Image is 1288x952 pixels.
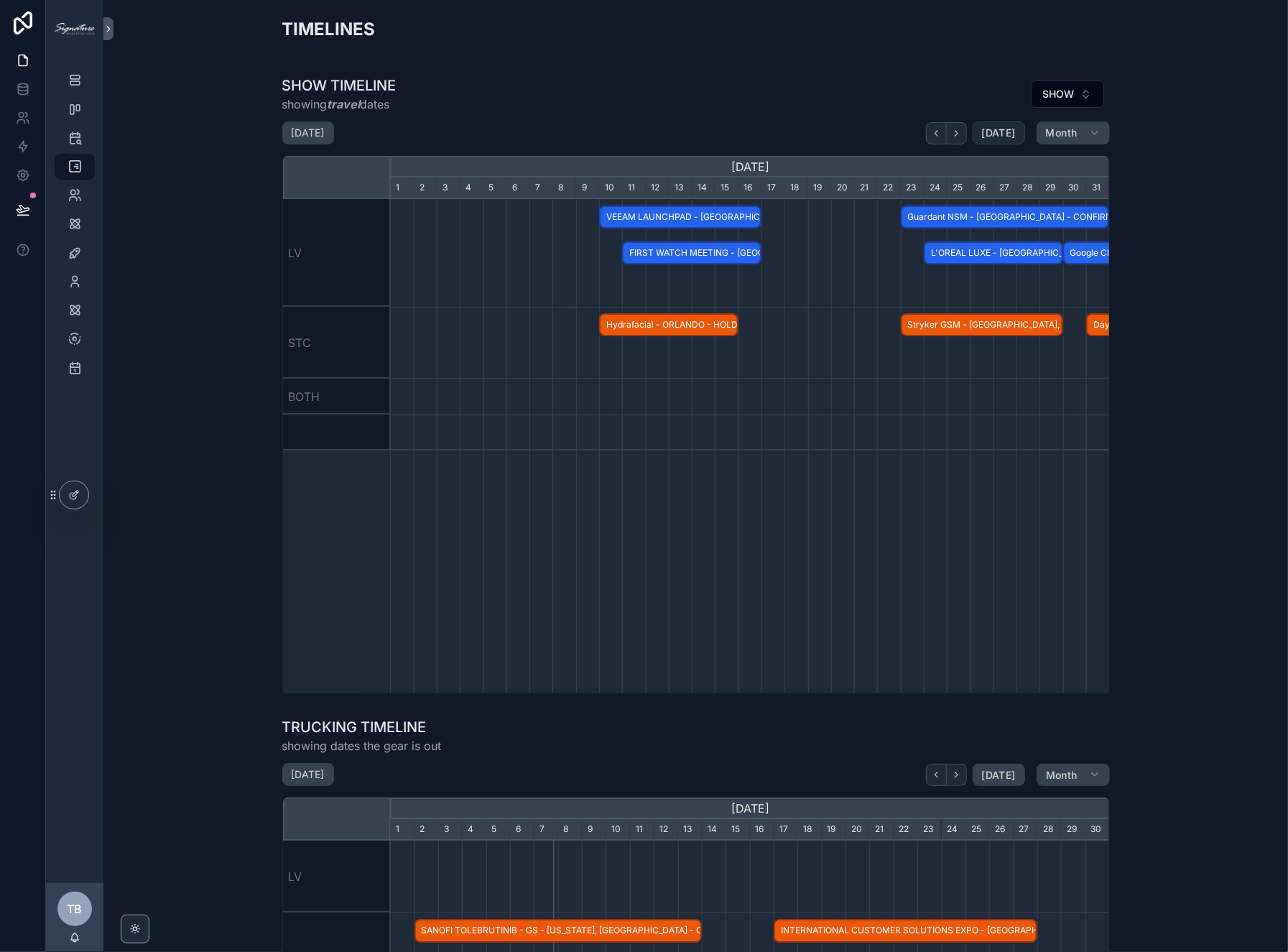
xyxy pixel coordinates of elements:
div: Hydrafacial - ORLANDO - HOLD [599,313,738,337]
div: 4 [462,819,486,841]
div: Day One NSM - Atlanta - CONFIRMED [1086,313,1248,337]
span: showing dates the gear is out [282,737,442,754]
div: [DATE] [390,156,1109,177]
div: 30 [1063,177,1086,199]
div: 8 [552,177,575,199]
span: Month [1046,126,1078,139]
div: VEEAM LAUNCHPAD - LAS VEGAS - CONFIRMED [599,205,761,229]
div: Google Cloud GTM - Las Vegas - CONFIRMED [1063,241,1248,265]
div: 29 [1061,819,1085,841]
span: FIRST WATCH MEETING - [GEOGRAPHIC_DATA], [GEOGRAPHIC_DATA] - CONFIRMED [624,241,760,265]
button: [DATE] [973,764,1025,787]
div: 10 [599,177,622,199]
span: TB [68,900,83,918]
div: 14 [692,177,715,199]
div: BOTH [283,379,391,415]
span: SHOW [1043,87,1075,101]
div: 11 [630,819,654,841]
div: 10 [606,819,629,841]
h2: [DATE] [292,767,325,782]
div: Stryker GSM - Orlando, FL - CONFIRMED [901,313,1063,337]
div: 8 [558,819,582,841]
div: 12 [654,819,677,841]
h2: [DATE] [292,126,325,140]
span: Google Cloud GTM - [GEOGRAPHIC_DATA] - CONFIRMED [1065,241,1247,265]
div: 23 [901,177,924,199]
em: travel [328,97,361,111]
span: Month [1046,769,1078,782]
div: 24 [924,177,947,199]
div: 9 [576,177,599,199]
div: 17 [761,177,784,199]
div: 21 [869,819,893,841]
div: 18 [797,819,821,841]
div: 7 [529,177,552,199]
div: 19 [808,177,831,199]
div: 20 [831,177,854,199]
div: 6 [506,177,529,199]
div: 16 [750,819,774,841]
h1: TRUCKING TIMELINE [282,717,442,737]
img: App logo [55,23,95,34]
button: Select Button [1031,80,1104,108]
div: 9 [582,819,606,841]
div: 29 [1039,177,1062,199]
div: 15 [715,177,738,199]
div: 18 [784,177,807,199]
div: 23 [917,819,941,841]
div: 26 [989,819,1013,841]
div: 14 [702,819,726,841]
div: 11 [622,177,645,199]
div: 19 [822,819,845,841]
span: [DATE] [982,126,1016,139]
div: 1 [390,819,414,841]
span: showing dates [282,96,397,113]
span: L'OREAL LUXE - [GEOGRAPHIC_DATA] - CONFIRMED [925,241,1062,265]
div: FIRST WATCH MEETING - Las Vegas, NV - CONFIRMED [622,241,761,265]
div: 5 [486,819,510,841]
div: 30 [1085,819,1109,841]
span: Guardant NSM - [GEOGRAPHIC_DATA] - CONFIRMED [902,205,1108,229]
span: SANOFI TOLEBRUTINIB - GS - [US_STATE], [GEOGRAPHIC_DATA] - CONFIRMED [416,919,700,943]
span: Day One NSM - [GEOGRAPHIC_DATA] - CONFIRMED [1088,313,1247,337]
div: Guardant NSM - Los Angeles - CONFIRMED [901,205,1110,229]
div: [DATE] [390,798,1109,819]
span: VEEAM LAUNCHPAD - [GEOGRAPHIC_DATA] - CONFIRMED [601,205,760,229]
h2: TIMELINES [282,17,376,41]
span: Stryker GSM - [GEOGRAPHIC_DATA], [GEOGRAPHIC_DATA] - CONFIRMED [902,313,1062,337]
div: 27 [993,177,1016,199]
div: 2 [414,819,438,841]
button: Month [1037,121,1110,144]
button: [DATE] [973,121,1025,144]
div: 28 [1016,177,1039,199]
div: 15 [726,819,749,841]
div: 12 [646,177,669,199]
div: 5 [483,177,506,199]
div: 13 [669,177,692,199]
div: INTERNATIONAL CUSTOMER SOLUTIONS EXPO - Orlando, FL - CONFIRMED [774,919,1037,943]
span: INTERNATIONAL CUSTOMER SOLUTIONS EXPO - [GEOGRAPHIC_DATA], [GEOGRAPHIC_DATA] - CONFIRMED [775,919,1036,943]
span: Hydrafacial - ORLANDO - HOLD [601,313,737,337]
div: 22 [894,819,917,841]
div: 22 [877,177,900,199]
div: 2 [414,177,437,199]
span: [DATE] [982,769,1016,782]
div: 24 [942,819,965,841]
div: 27 [1014,819,1037,841]
div: 4 [460,177,483,199]
div: 25 [965,819,989,841]
div: 26 [970,177,993,199]
div: 21 [854,177,877,199]
div: 3 [438,819,462,841]
div: 31 [1086,177,1109,199]
div: 16 [738,177,761,199]
button: Month [1037,764,1110,787]
div: STC [283,307,391,379]
div: 13 [678,819,702,841]
div: 25 [947,177,970,199]
div: LV [283,199,391,307]
div: 7 [534,819,557,841]
div: 17 [774,819,797,841]
div: SANOFI TOLEBRUTINIB - GS - New York, NY - CONFIRMED [414,919,702,943]
div: 1 [390,177,413,199]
